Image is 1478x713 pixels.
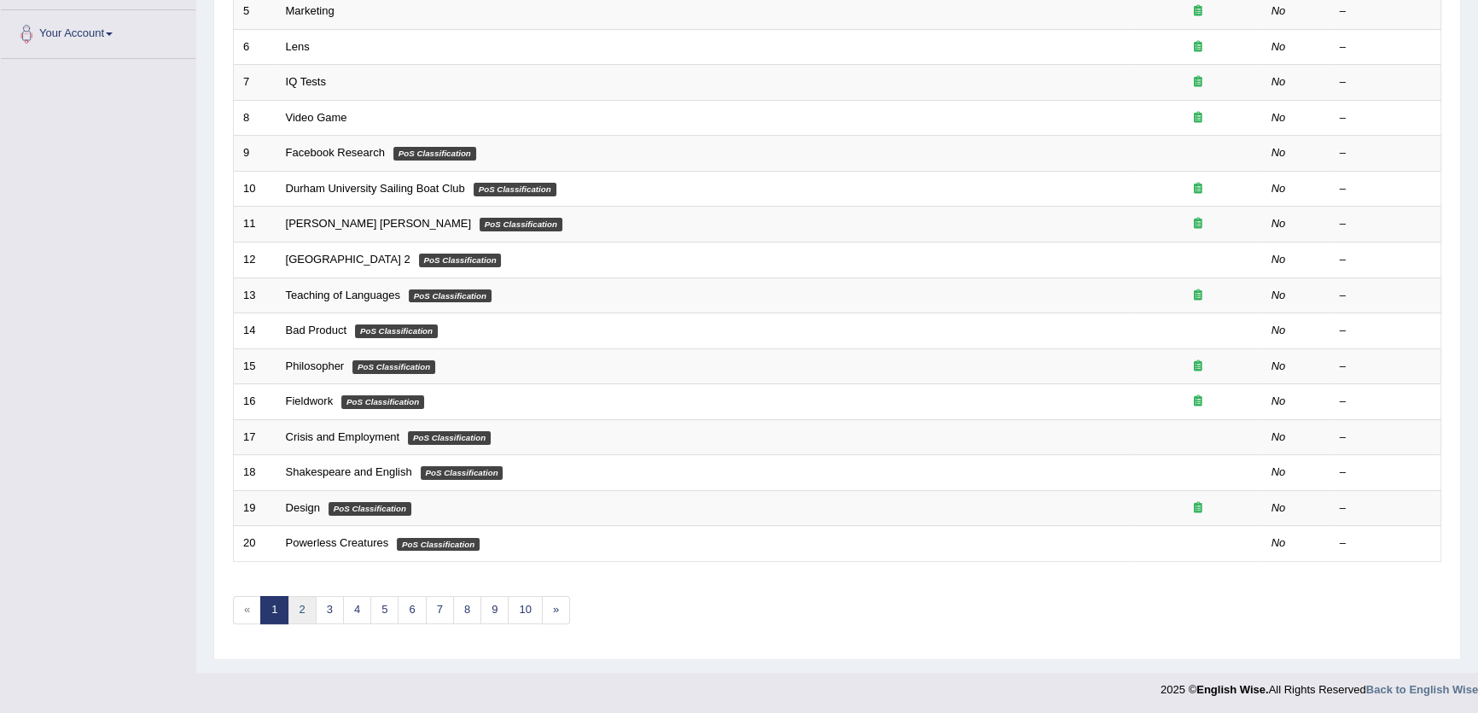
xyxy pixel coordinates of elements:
[1271,430,1286,443] em: No
[397,538,480,552] em: PoS Classification
[1271,465,1286,478] em: No
[288,596,316,624] a: 2
[1340,74,1432,91] div: –
[316,596,344,624] a: 3
[343,596,371,624] a: 4
[341,395,424,409] em: PoS Classification
[234,490,276,526] td: 19
[286,465,412,478] a: Shakespeare and English
[1143,394,1253,410] div: Exam occurring question
[1271,289,1286,301] em: No
[1340,181,1432,197] div: –
[286,4,335,17] a: Marketing
[234,384,276,420] td: 16
[1271,75,1286,88] em: No
[398,596,426,624] a: 6
[1271,4,1286,17] em: No
[1271,217,1286,230] em: No
[234,171,276,207] td: 10
[1143,288,1253,304] div: Exam occurring question
[286,182,465,195] a: Durham University Sailing Boat Club
[480,596,509,624] a: 9
[393,147,476,161] em: PoS Classification
[1340,110,1432,126] div: –
[329,502,411,516] em: PoS Classification
[234,313,276,349] td: 14
[286,75,326,88] a: IQ Tests
[1340,430,1432,446] div: –
[286,253,410,266] a: [GEOGRAPHIC_DATA] 2
[1143,181,1253,197] div: Exam occurring question
[453,596,481,624] a: 8
[234,278,276,313] td: 13
[286,359,345,372] a: Philosopher
[1271,253,1286,266] em: No
[409,289,492,303] em: PoS Classification
[419,254,502,267] em: PoS Classification
[1340,252,1432,268] div: –
[286,146,385,159] a: Facebook Research
[1271,111,1286,124] em: No
[260,596,288,624] a: 1
[1271,182,1286,195] em: No
[234,29,276,65] td: 6
[1340,288,1432,304] div: –
[1340,394,1432,410] div: –
[1271,536,1286,549] em: No
[1,10,195,53] a: Your Account
[286,394,334,407] a: Fieldwork
[1340,323,1432,339] div: –
[480,218,562,231] em: PoS Classification
[234,419,276,455] td: 17
[234,136,276,172] td: 9
[286,536,389,549] a: Powerless Creatures
[286,111,347,124] a: Video Game
[1340,216,1432,232] div: –
[542,596,570,624] a: »
[286,289,400,301] a: Teaching of Languages
[234,348,276,384] td: 15
[1196,683,1268,696] strong: English Wise.
[421,466,503,480] em: PoS Classification
[1271,40,1286,53] em: No
[1271,359,1286,372] em: No
[1143,110,1253,126] div: Exam occurring question
[1340,359,1432,375] div: –
[1143,39,1253,56] div: Exam occurring question
[286,430,400,443] a: Crisis and Employment
[1271,146,1286,159] em: No
[352,360,435,374] em: PoS Classification
[1366,683,1478,696] a: Back to English Wise
[234,100,276,136] td: 8
[1143,3,1253,20] div: Exam occurring question
[286,324,347,336] a: Bad Product
[286,501,320,514] a: Design
[355,324,438,338] em: PoS Classification
[1340,535,1432,552] div: –
[1143,74,1253,91] div: Exam occurring question
[474,183,556,196] em: PoS Classification
[1271,324,1286,336] em: No
[1340,465,1432,481] div: –
[234,207,276,243] td: 11
[1340,39,1432,56] div: –
[286,217,471,230] a: [PERSON_NAME] [PERSON_NAME]
[1143,359,1253,375] div: Exam occurring question
[1161,673,1478,698] div: 2025 © All Rights Reserved
[426,596,454,624] a: 7
[370,596,399,624] a: 5
[1271,501,1286,514] em: No
[286,40,310,53] a: Lens
[234,242,276,278] td: 12
[234,65,276,101] td: 7
[1340,3,1432,20] div: –
[1340,145,1432,161] div: –
[508,596,542,624] a: 10
[234,455,276,491] td: 18
[408,431,491,445] em: PoS Classification
[1143,216,1253,232] div: Exam occurring question
[233,596,261,624] span: «
[234,526,276,562] td: 20
[1143,500,1253,517] div: Exam occurring question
